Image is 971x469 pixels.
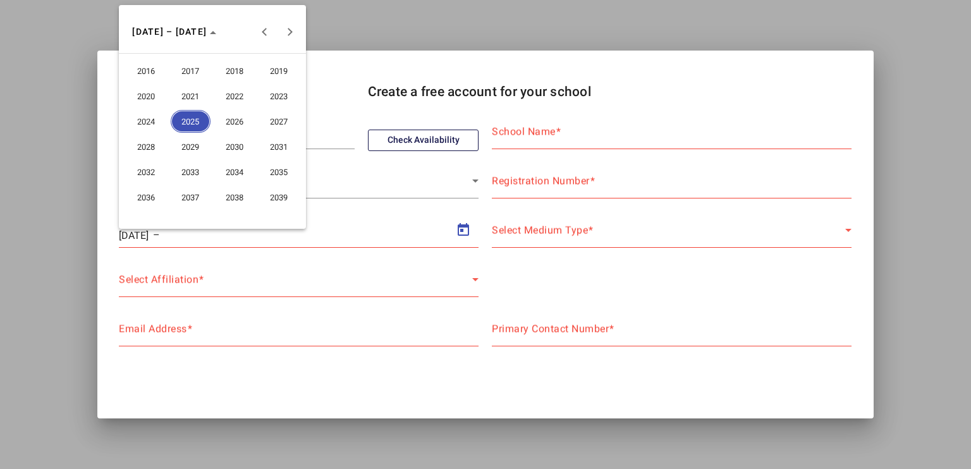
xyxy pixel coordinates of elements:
[212,58,257,83] button: 2018
[259,135,299,158] span: 2031
[215,59,255,82] span: 2018
[257,134,301,159] button: 2031
[278,19,303,44] button: Next 24 years
[171,135,211,158] span: 2029
[212,159,257,185] button: 2034
[171,59,211,82] span: 2017
[126,186,166,209] span: 2036
[168,185,212,210] button: 2037
[168,58,212,83] button: 2017
[168,109,212,134] button: 2025
[212,134,257,159] button: 2030
[257,58,301,83] button: 2019
[215,85,255,107] span: 2022
[212,185,257,210] button: 2038
[126,110,166,133] span: 2024
[126,85,166,107] span: 2020
[252,19,278,44] button: Previous 24 years
[168,159,212,185] button: 2033
[257,159,301,185] button: 2035
[259,85,299,107] span: 2023
[215,161,255,183] span: 2034
[127,20,221,43] button: Choose date
[124,58,168,83] button: 2016
[257,83,301,109] button: 2023
[168,83,212,109] button: 2021
[215,186,255,209] span: 2038
[126,59,166,82] span: 2016
[259,161,299,183] span: 2035
[215,110,255,133] span: 2026
[212,83,257,109] button: 2022
[124,159,168,185] button: 2032
[126,161,166,183] span: 2032
[168,134,212,159] button: 2029
[124,109,168,134] button: 2024
[132,27,207,37] span: [DATE] – [DATE]
[171,85,211,107] span: 2021
[124,134,168,159] button: 2028
[215,135,255,158] span: 2030
[257,185,301,210] button: 2039
[257,109,301,134] button: 2027
[124,185,168,210] button: 2036
[171,110,211,133] span: 2025
[259,59,299,82] span: 2019
[124,83,168,109] button: 2020
[259,110,299,133] span: 2027
[212,109,257,134] button: 2026
[171,161,211,183] span: 2033
[171,186,211,209] span: 2037
[259,186,299,209] span: 2039
[126,135,166,158] span: 2028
